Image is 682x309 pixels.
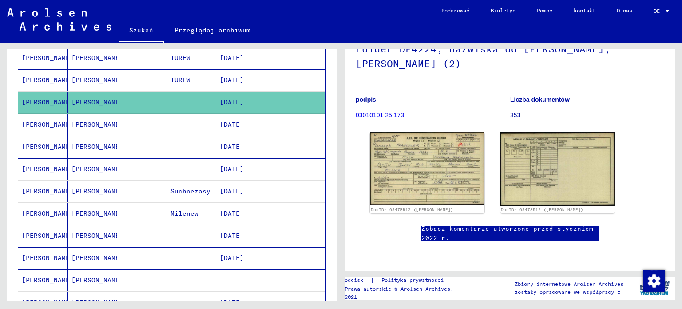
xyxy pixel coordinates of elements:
img: 001.jpg [370,132,484,205]
font: [PERSON_NAME] [22,76,74,84]
font: [PERSON_NAME] [71,76,123,84]
font: [PERSON_NAME] [71,232,123,240]
font: [PERSON_NAME] [22,209,74,217]
font: [PERSON_NAME] [22,98,74,106]
font: [PERSON_NAME] [71,165,123,173]
font: Liczba dokumentów [510,96,570,103]
font: Polityka prywatności [381,277,444,283]
font: [DATE] [220,165,244,173]
font: [DATE] [220,143,244,151]
font: Zobacz komentarze utworzone przed styczniem 2022 r. [421,225,593,242]
a: Zobacz komentarze utworzone przed styczniem 2022 r. [421,224,599,243]
font: TUREW [170,54,190,62]
font: [PERSON_NAME] [22,254,74,262]
font: 353 [510,112,520,119]
font: [PERSON_NAME] [71,54,123,62]
font: [PERSON_NAME] [71,298,123,306]
font: [PERSON_NAME] [22,298,74,306]
a: Polityka prywatności [374,276,454,285]
font: | [370,276,374,284]
font: podpis [356,96,376,103]
font: [PERSON_NAME] [22,276,74,284]
font: [DATE] [220,54,244,62]
a: 03010101 25 173 [356,112,404,119]
font: [DATE] [220,209,244,217]
font: [PERSON_NAME] [71,98,123,106]
a: odcisk [345,276,370,285]
font: Przeglądaj archiwum [174,26,250,34]
img: 002.jpg [500,132,615,206]
font: [PERSON_NAME] [22,232,74,240]
font: kontakt [574,7,595,14]
font: Biuletyn [491,7,515,14]
img: Zmiana zgody [643,270,665,292]
font: Zbiory internetowe Arolsen Archives [515,281,623,287]
font: [DATE] [220,120,244,128]
font: [PERSON_NAME] [22,187,74,195]
font: [PERSON_NAME] [71,209,123,217]
a: Przeglądaj archiwum [164,20,261,41]
font: [DATE] [220,232,244,240]
font: zostały opracowane we współpracy z [515,289,620,295]
font: [DATE] [220,98,244,106]
font: Podarować [441,7,469,14]
font: [PERSON_NAME] [22,54,74,62]
font: [PERSON_NAME] [71,187,123,195]
font: [PERSON_NAME] [22,120,74,128]
font: [DATE] [220,298,244,306]
font: [PERSON_NAME] [71,276,123,284]
font: Pomoc [537,7,552,14]
img: yv_logo.png [638,277,671,299]
font: DE [654,8,660,14]
font: [PERSON_NAME] [22,143,74,151]
font: [DATE] [220,76,244,84]
font: [DATE] [220,187,244,195]
font: Szukać [129,26,153,34]
font: [PERSON_NAME] [22,165,74,173]
font: odcisk [345,277,363,283]
a: DocID: 69478512 ([PERSON_NAME]) [501,207,583,212]
a: Szukać [119,20,164,43]
font: [PERSON_NAME] [71,143,123,151]
font: Milenew [170,209,198,217]
img: Arolsen_neg.svg [7,8,111,31]
a: DocID: 69478512 ([PERSON_NAME]) [371,207,453,212]
font: TUREW [170,76,190,84]
font: [PERSON_NAME] [71,254,123,262]
font: O nas [617,7,632,14]
font: Suchoezasy [170,187,210,195]
font: [PERSON_NAME] [71,120,123,128]
font: Prawa autorskie © Arolsen Archives, 2021 [345,285,453,300]
font: [DATE] [220,254,244,262]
